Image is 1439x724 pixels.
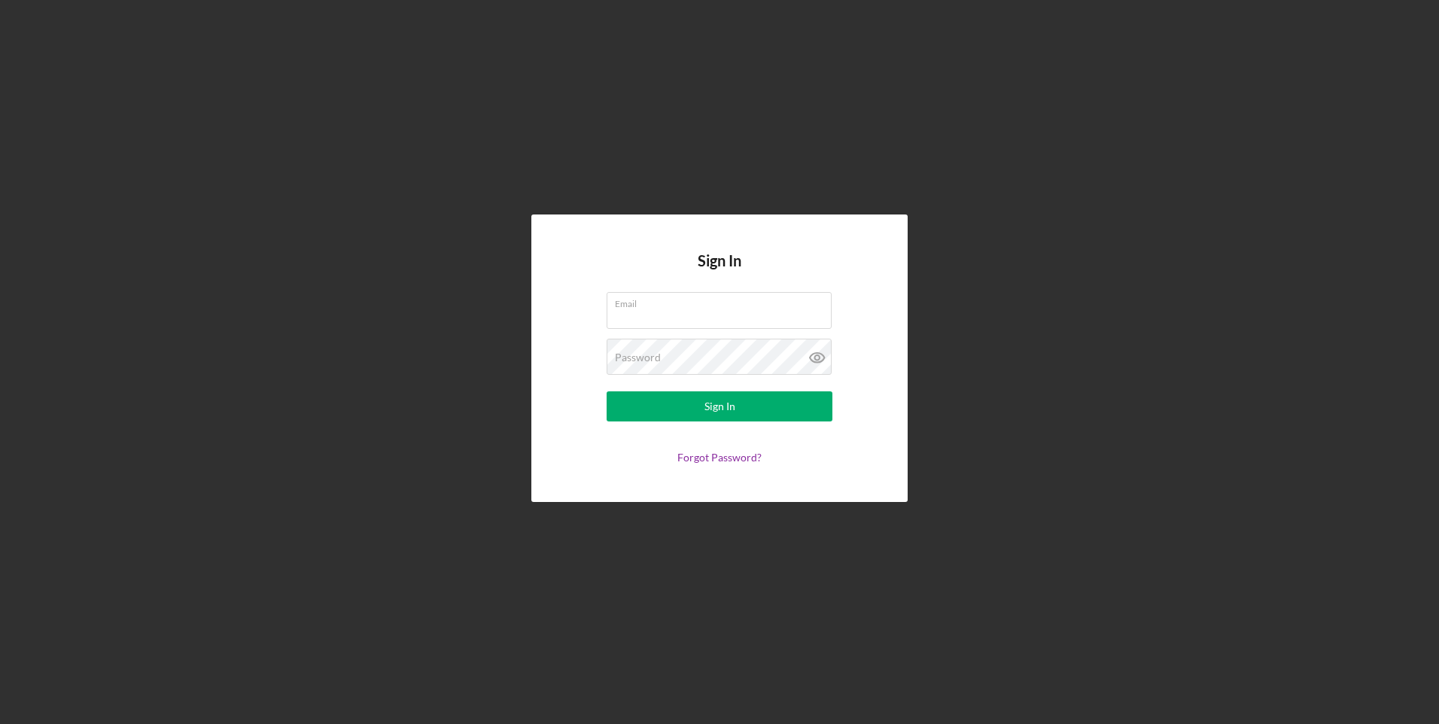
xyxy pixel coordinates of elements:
[615,293,832,309] label: Email
[607,391,832,421] button: Sign In
[615,351,661,364] label: Password
[677,451,762,464] a: Forgot Password?
[704,391,735,421] div: Sign In
[698,252,741,292] h4: Sign In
